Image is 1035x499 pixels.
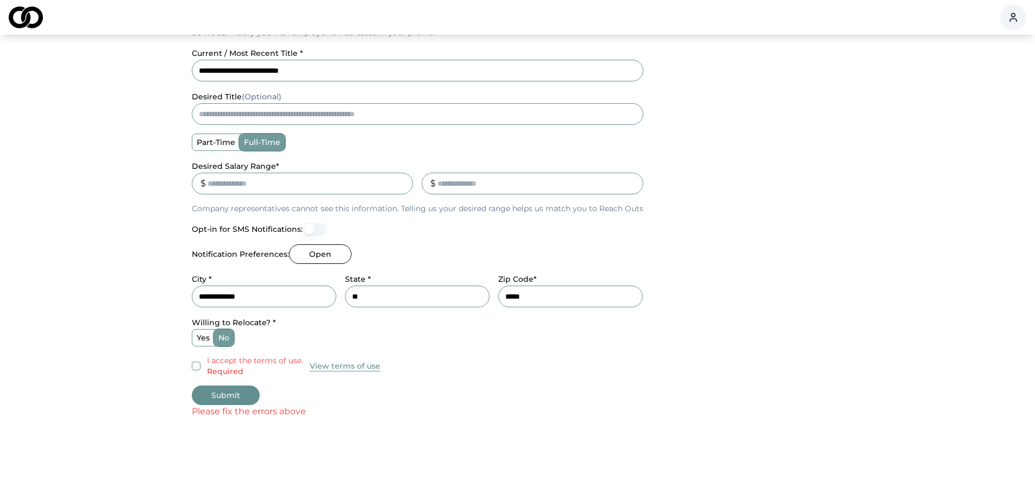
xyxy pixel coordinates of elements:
button: View terms of use [310,361,380,371]
label: Willing to Relocate? * [192,318,276,327]
p: Required [207,366,303,377]
button: Open [289,244,352,264]
label: part-time [192,134,240,150]
label: yes [192,330,214,346]
label: I accept the terms of use. [207,355,303,377]
img: logo [9,7,43,28]
label: desired title [192,92,281,102]
label: Opt-in for SMS Notifications: [192,225,303,233]
div: $ [200,177,206,190]
label: current / most recent title * [192,48,303,58]
p: Company representatives cannot see this information. Telling us your desired range helps us match... [192,203,643,214]
label: State * [345,274,371,284]
label: full-time [240,134,285,150]
label: no [214,330,234,346]
span: (Optional) [242,92,281,102]
div: Please fix the errors above [192,405,844,418]
a: View terms of use [310,359,380,372]
label: _ [422,161,425,171]
label: Notification Preferences: [192,250,289,258]
button: Submit [192,386,260,405]
label: City * [192,274,212,284]
div: $ [430,177,436,190]
label: Desired Salary Range * [192,161,279,171]
label: Zip Code* [498,274,537,284]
